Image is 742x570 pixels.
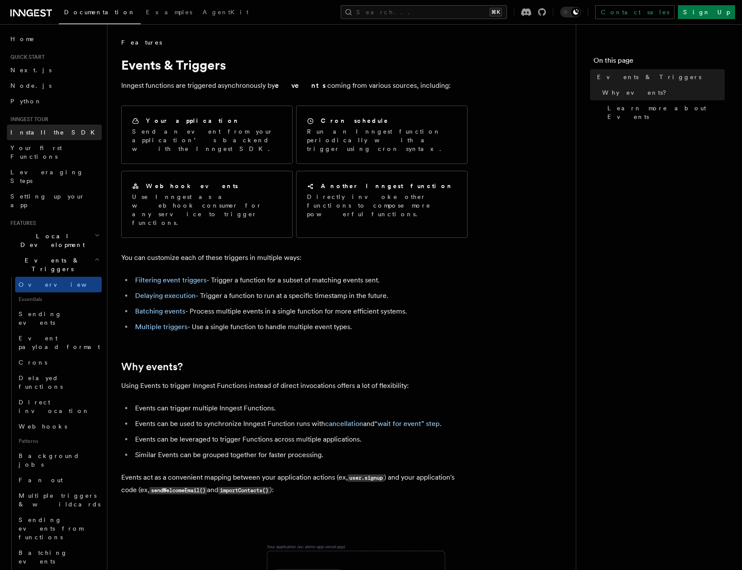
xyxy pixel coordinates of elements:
span: Direct invocation [19,399,90,414]
a: Your first Functions [7,140,102,164]
span: Leveraging Steps [10,169,84,184]
a: Learn more about Events [604,100,725,125]
a: Install the SDK [7,125,102,140]
p: Using Events to trigger Inngest Functions instead of direct invocations offers a lot of flexibility: [121,380,468,392]
a: Multiple triggers [135,323,187,331]
a: Python [7,93,102,109]
li: Events can be used to synchronize Inngest Function runs with and . [132,418,468,430]
a: Cron scheduleRun an Inngest function periodically with a trigger using cron syntax. [296,106,468,164]
a: Delaying execution [135,291,196,300]
span: Your first Functions [10,144,62,160]
a: Fan out [15,472,102,488]
span: Features [121,38,162,47]
a: Batching events [135,307,185,315]
span: Local Development [7,232,94,249]
a: Home [7,31,102,47]
li: - Use a single function to handle multiple event types. [132,321,468,333]
span: Sending events [19,311,62,326]
button: Search...⌘K [341,5,507,19]
span: Webhooks [19,423,67,430]
h2: Webhook events [146,182,238,190]
span: Essentials [15,292,102,306]
a: Another Inngest functionDirectly invoke other functions to compose more powerful functions. [296,171,468,238]
span: Fan out [19,477,63,484]
a: Why events? [121,361,183,373]
a: Documentation [59,3,141,24]
a: Leveraging Steps [7,164,102,189]
a: “wait for event” step [374,419,440,428]
li: - Trigger a function to run at a specific timestamp in the future. [132,290,468,302]
code: importContacts() [218,487,270,494]
p: Use Inngest as a webhook consumer for any service to trigger functions. [132,192,282,227]
h4: On this page [594,55,725,69]
strong: events [275,81,327,90]
span: Patterns [15,434,102,448]
h2: Your application [146,116,240,125]
span: Install the SDK [10,129,100,136]
a: Your applicationSend an event from your application’s backend with the Inngest SDK. [121,106,293,164]
a: Webhook eventsUse Inngest as a webhook consumer for any service to trigger functions. [121,171,293,238]
li: - Process multiple events in a single function for more efficient systems. [132,305,468,317]
span: Batching events [19,549,68,565]
span: Events & Triggers [597,73,701,81]
p: Events act as a convenient mapping between your application actions (ex, ) and your application's... [121,471,468,496]
button: Local Development [7,228,102,253]
a: Direct invocation [15,394,102,419]
span: Learn more about Events [607,104,725,121]
li: Similar Events can be grouped together for faster processing. [132,449,468,461]
a: Why events? [599,85,725,100]
h2: Cron schedule [321,116,389,125]
h2: Another Inngest function [321,182,453,190]
a: Events & Triggers [594,69,725,85]
span: Multiple triggers & wildcards [19,492,100,508]
p: You can customize each of these triggers in multiple ways: [121,252,468,264]
p: Inngest functions are triggered asynchronously by coming from various sources, including: [121,80,468,92]
p: Send an event from your application’s backend with the Inngest SDK. [132,127,282,153]
p: Directly invoke other functions to compose more powerful functions. [307,192,457,218]
a: AgentKit [197,3,254,23]
code: sendWelcomeEmail() [149,487,207,494]
a: Setting up your app [7,189,102,213]
a: Next.js [7,62,102,78]
a: Sign Up [678,5,735,19]
a: Delayed functions [15,370,102,394]
a: Examples [141,3,197,23]
li: - Trigger a function for a subset of matching events sent. [132,274,468,286]
span: Crons [19,359,47,366]
span: Features [7,220,36,227]
code: user.signup [348,474,384,482]
span: Events & Triggers [7,256,94,273]
span: Node.js [10,82,52,89]
span: Background jobs [19,452,80,468]
a: Sending events [15,306,102,330]
kbd: ⌘K [490,8,502,16]
p: Run an Inngest function periodically with a trigger using cron syntax. [307,127,457,153]
li: Events can trigger multiple Inngest Functions. [132,402,468,414]
a: Multiple triggers & wildcards [15,488,102,512]
a: Webhooks [15,419,102,434]
a: Batching events [15,545,102,569]
span: Sending events from functions [19,516,83,541]
button: Toggle dark mode [560,7,581,17]
a: Contact sales [595,5,674,19]
a: Node.js [7,78,102,93]
span: Home [10,35,35,43]
a: Event payload format [15,330,102,355]
a: Background jobs [15,448,102,472]
span: Documentation [64,9,135,16]
span: Why events? [602,88,672,97]
span: Delayed functions [19,375,63,390]
a: Filtering event triggers [135,276,206,284]
a: Overview [15,277,102,292]
button: Events & Triggers [7,253,102,277]
span: Next.js [10,67,52,74]
span: Examples [146,9,192,16]
span: Setting up your app [10,193,85,208]
h1: Events & Triggers [121,57,468,73]
a: Crons [15,355,102,370]
span: Quick start [7,54,45,61]
span: Event payload format [19,335,100,350]
a: Sending events from functions [15,512,102,545]
span: AgentKit [203,9,248,16]
a: cancellation [325,419,363,428]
